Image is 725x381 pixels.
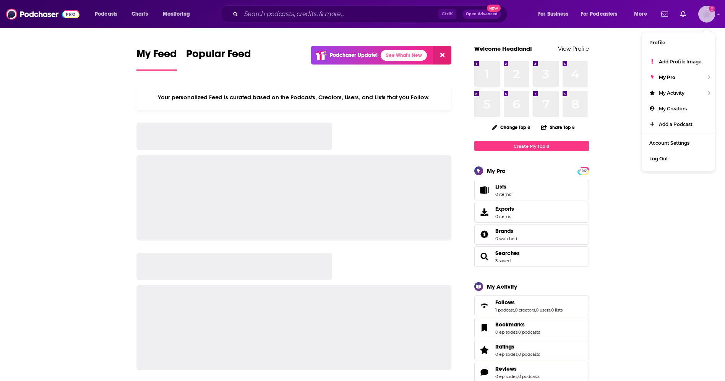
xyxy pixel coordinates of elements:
a: View Profile [558,45,589,52]
span: New [487,5,501,12]
a: Show notifications dropdown [658,8,671,21]
span: Reviews [495,365,517,372]
a: Add a Podcast [642,116,715,132]
a: 3 saved [495,258,511,263]
span: My Creators [659,106,687,111]
a: Follows [477,300,492,311]
div: My Activity [487,283,517,290]
a: 0 podcasts [518,329,540,335]
button: Open AdvancedNew [462,10,501,19]
a: 0 podcasts [518,374,540,379]
span: Lists [477,185,492,195]
a: Profile [642,35,715,50]
div: Search podcasts, credits, & more... [227,5,515,23]
span: My Feed [136,47,177,65]
span: Bookmarks [474,318,589,338]
button: open menu [533,8,578,20]
span: Exports [495,205,514,212]
span: Account Settings [649,140,689,146]
a: Brands [477,229,492,240]
span: Ctrl K [438,9,456,19]
a: 0 lists [551,307,563,313]
button: Change Top 8 [488,123,535,132]
a: 0 episodes [495,352,517,357]
a: Exports [474,202,589,223]
span: Ratings [495,343,514,350]
a: 1 podcast [495,307,514,313]
span: For Business [538,9,568,19]
span: Exports [477,207,492,218]
span: More [634,9,647,19]
span: My Pro [659,74,675,80]
a: Lists [474,180,589,200]
button: open menu [89,8,127,20]
a: 0 podcasts [518,352,540,357]
span: For Podcasters [581,9,618,19]
span: Follows [474,295,589,316]
a: Create My Top 8 [474,141,589,151]
span: , [517,352,518,357]
span: Profile [649,40,665,45]
a: Reviews [477,367,492,378]
span: Podcasts [95,9,117,19]
span: 0 items [495,214,514,219]
input: Search podcasts, credits, & more... [241,8,438,20]
a: 0 watched [495,236,517,241]
span: Brands [474,224,589,245]
span: My Activity [659,90,684,96]
span: , [517,374,518,379]
span: Logged in as headlandconsultancy [698,6,715,23]
a: Charts [127,8,152,20]
span: Brands [495,228,513,234]
a: 0 episodes [495,374,517,379]
button: Share Top 8 [541,120,575,135]
span: Follows [495,299,515,306]
a: Ratings [495,343,540,350]
a: Welcome Headland! [474,45,532,52]
span: Lists [495,183,506,190]
img: User Profile [698,6,715,23]
a: My Feed [136,47,177,71]
a: Searches [495,250,520,257]
span: Bookmarks [495,321,525,328]
span: Monitoring [163,9,190,19]
a: 0 episodes [495,329,517,335]
img: Podchaser - Follow, Share and Rate Podcasts [6,7,79,21]
span: PRO [579,168,588,174]
a: Follows [495,299,563,306]
a: See What's New [381,50,427,61]
div: Your personalized Feed is curated based on the Podcasts, Creators, Users, and Lists that you Follow. [136,84,452,110]
span: Open Advanced [466,12,498,16]
button: open menu [576,8,629,20]
div: My Pro [487,167,506,174]
a: 0 creators [515,307,535,313]
a: Add Profile Image [642,54,715,69]
span: , [550,307,551,313]
span: Add a Podcast [659,121,693,127]
span: Popular Feed [186,47,251,65]
button: open menu [157,8,200,20]
span: Ratings [474,340,589,360]
a: Ratings [477,345,492,355]
a: Account Settings [642,135,715,151]
a: Brands [495,228,517,234]
span: Log Out [649,156,668,161]
a: Searches [477,251,492,262]
button: open menu [629,8,657,20]
svg: Add a profile image [709,6,715,12]
a: Show notifications dropdown [677,8,689,21]
button: Show profile menu [698,6,715,23]
ul: Show profile menu [642,32,715,171]
span: Searches [474,246,589,267]
a: Bookmarks [495,321,540,328]
span: Add Profile Image [659,59,701,65]
a: Reviews [495,365,540,372]
a: Popular Feed [186,47,251,71]
span: Charts [131,9,148,19]
a: PRO [579,168,588,173]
